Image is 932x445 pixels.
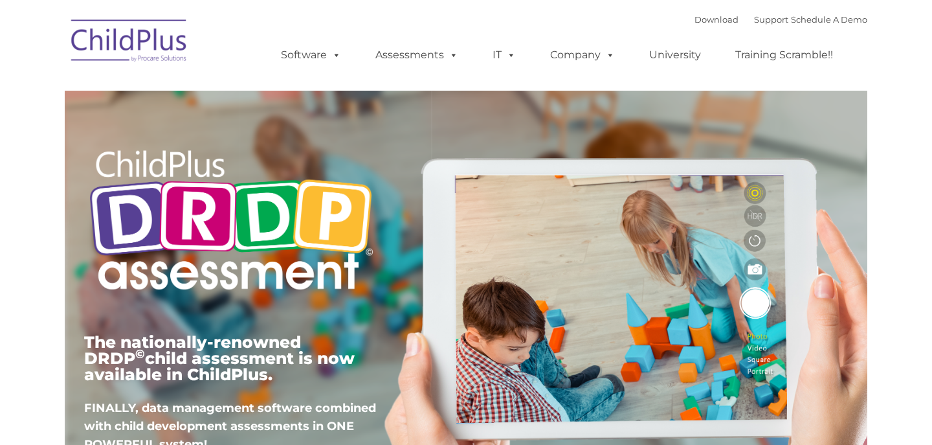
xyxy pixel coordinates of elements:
[694,14,738,25] a: Download
[791,14,867,25] a: Schedule A Demo
[268,42,354,68] a: Software
[84,332,355,384] span: The nationally-renowned DRDP child assessment is now available in ChildPlus.
[65,10,194,75] img: ChildPlus by Procare Solutions
[754,14,788,25] a: Support
[480,42,529,68] a: IT
[636,42,714,68] a: University
[694,14,867,25] font: |
[722,42,846,68] a: Training Scramble!!
[537,42,628,68] a: Company
[135,347,145,361] sup: ©
[84,133,378,312] img: Copyright - DRDP Logo Light
[362,42,471,68] a: Assessments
